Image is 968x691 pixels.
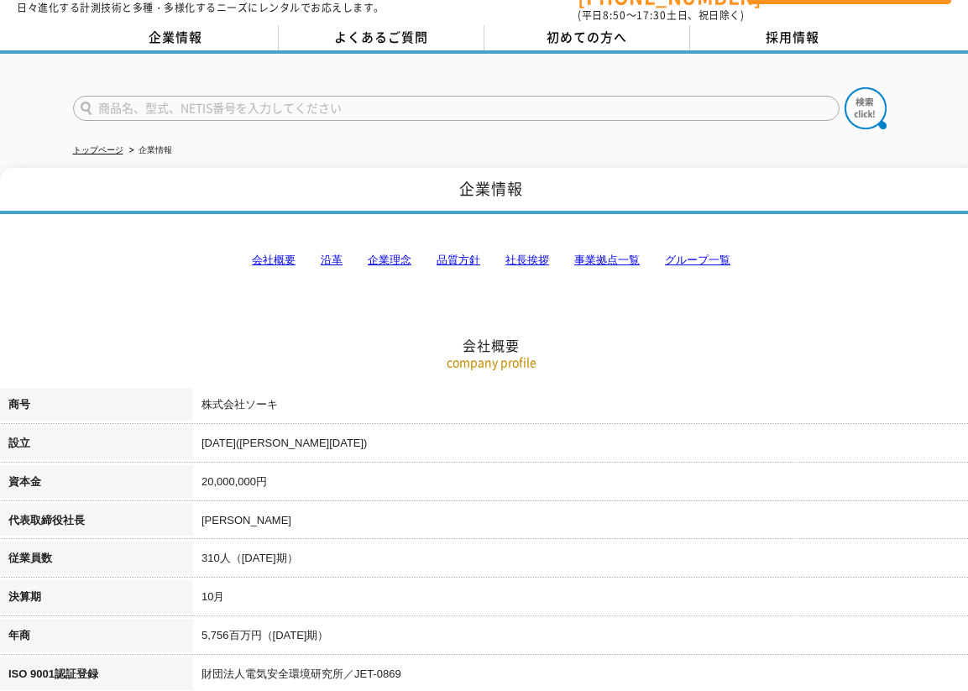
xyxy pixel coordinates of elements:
a: 沿革 [321,254,343,266]
li: 企業情報 [126,142,172,160]
a: 会社概要 [252,254,296,266]
a: 企業情報 [73,25,279,50]
a: 事業拠点一覧 [574,254,640,266]
p: 日々進化する計測技術と多種・多様化するニーズにレンタルでお応えします。 [17,3,385,13]
img: btn_search.png [845,87,887,129]
input: 商品名、型式、NETIS番号を入力してください [73,96,840,121]
a: 企業理念 [368,254,411,266]
a: 社長挨拶 [505,254,549,266]
a: 品質方針 [437,254,480,266]
span: 8:50 [603,8,626,23]
a: グループ一覧 [665,254,730,266]
span: (平日 ～ 土日、祝日除く) [578,8,744,23]
span: 17:30 [636,8,667,23]
a: トップページ [73,145,123,154]
a: 採用情報 [690,25,896,50]
a: よくあるご質問 [279,25,484,50]
a: 初めての方へ [484,25,690,50]
span: 初めての方へ [547,28,627,46]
